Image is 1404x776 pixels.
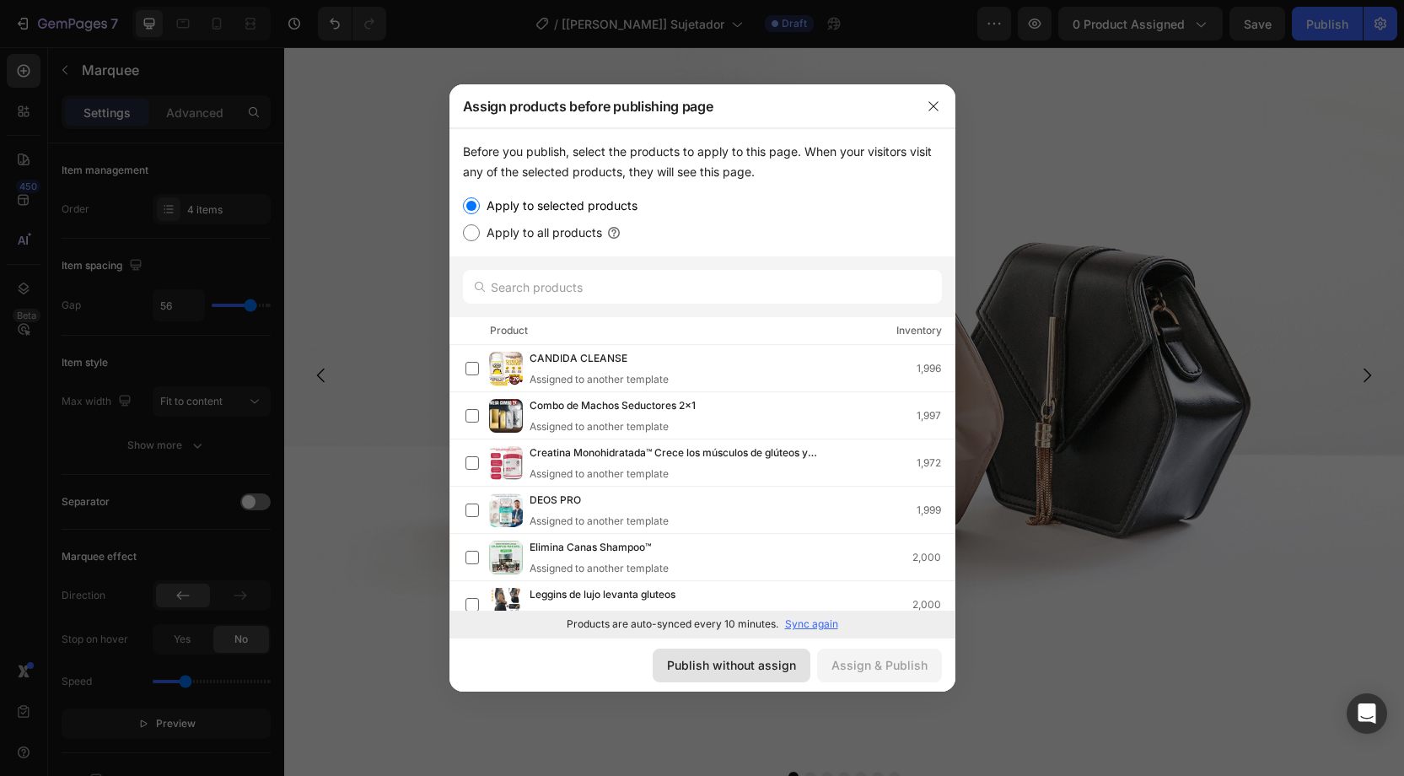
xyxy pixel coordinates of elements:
[917,455,955,472] div: 1,972
[463,270,942,304] input: Search products
[831,656,928,674] div: Assign & Publish
[530,586,675,605] span: Leggins de lujo levanta gluteos
[538,725,548,735] button: Dot
[449,128,955,638] div: />
[489,352,523,385] img: product-img
[530,539,651,558] span: Elimina Canas Shampoo™
[1059,304,1106,352] button: Carousel Next Arrow
[917,360,955,377] div: 1,996
[605,725,616,735] button: Dot
[521,725,531,735] button: Dot
[530,492,581,510] span: DEOS PRO
[490,322,528,339] div: Product
[449,84,912,128] div: Assign products before publishing page
[530,419,723,434] div: Assigned to another template
[530,397,696,416] span: Combo de Machos Seductores 2x1
[530,561,678,576] div: Assigned to another template
[896,322,942,339] div: Inventory
[917,407,955,424] div: 1,997
[489,588,523,622] img: product-img
[463,142,942,182] div: Before you publish, select the products to apply to this page. When your visitors visit any of th...
[530,514,669,529] div: Assigned to another template
[917,502,955,519] div: 1,999
[480,196,637,216] label: Apply to selected products
[530,608,702,623] div: Assigned to another template
[912,596,955,613] div: 2,000
[489,399,523,433] img: product-img
[572,725,582,735] button: Dot
[555,725,565,735] button: Dot
[480,223,602,243] label: Apply to all products
[667,656,796,674] div: Publish without assign
[504,725,514,735] button: Dot
[13,304,61,352] button: Carousel Back Arrow
[489,446,523,480] img: product-img
[589,725,599,735] button: Dot
[530,372,669,387] div: Assigned to another template
[530,350,627,369] span: CANDIDA CLEANSE
[653,649,810,682] button: Publish without assign
[785,617,838,632] p: Sync again
[817,649,942,682] button: Assign & Publish
[1347,693,1387,734] div: Open Intercom Messenger
[530,445,823,463] span: Creatina Monohidratada™ Crece los músculos de glúteos y piernas, sin engordar
[912,549,955,566] div: 2,000
[489,541,523,574] img: product-img
[567,617,778,632] p: Products are auto-synced every 10 minutes.
[530,466,850,482] div: Assigned to another template
[489,493,523,527] img: product-img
